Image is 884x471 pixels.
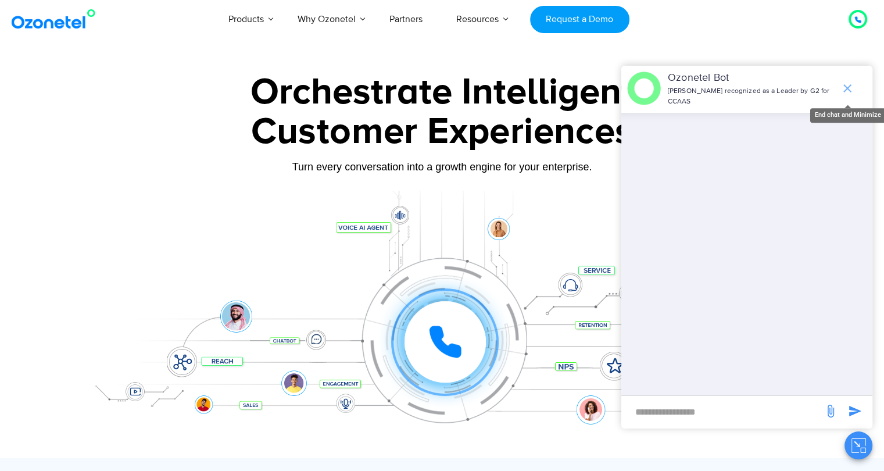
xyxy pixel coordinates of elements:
[530,6,629,33] a: Request a Demo
[843,399,867,423] span: send message
[836,77,859,100] span: end chat or minimize
[668,86,835,107] p: [PERSON_NAME] recognized as a Leader by G2 for CCAAS
[819,399,842,423] span: send message
[79,160,806,173] div: Turn every conversation into a growth engine for your enterprise.
[844,431,872,459] button: Close chat
[627,402,818,423] div: new-msg-input
[79,74,806,111] div: Orchestrate Intelligent
[79,104,806,160] div: Customer Experiences
[627,72,661,105] img: header
[668,70,835,86] p: Ozonetel Bot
